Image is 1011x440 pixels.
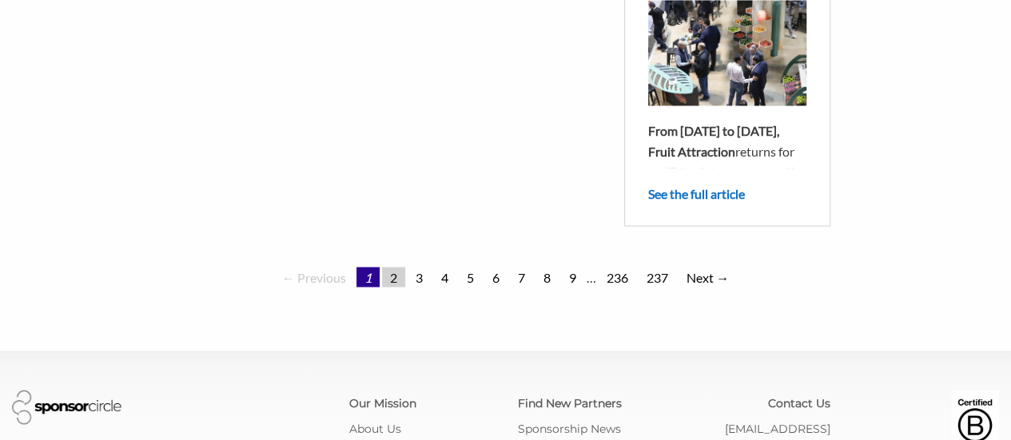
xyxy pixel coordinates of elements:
a: Sponsorship News [517,421,620,435]
a: Page 5 [459,267,482,287]
strong: From [DATE] to [DATE], Fruit Attraction [648,123,779,159]
a: Find New Partners [517,395,621,410]
img: Sponsor Circle Logo [12,390,121,424]
span: … [587,269,596,284]
a: Page 6 [484,267,507,287]
a: Page 2 [382,267,405,287]
a: Contact Us [768,395,830,410]
a: Page 237 [639,267,676,287]
a: Page 236 [599,267,636,287]
a: Page 7 [510,267,533,287]
a: Our Mission [349,395,416,410]
span: ← Previous [274,267,354,287]
a: Page 4 [433,267,456,287]
div: Pagination [181,268,830,287]
strong: 17th edition, [662,164,732,179]
a: Page 9 [561,267,584,287]
a: See the full article [648,185,745,200]
a: Page 8 [535,267,559,287]
a: About Us [349,421,401,435]
a: Page 3 [408,267,431,287]
a: Next → [679,267,737,287]
em: Page 1 [356,267,380,287]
